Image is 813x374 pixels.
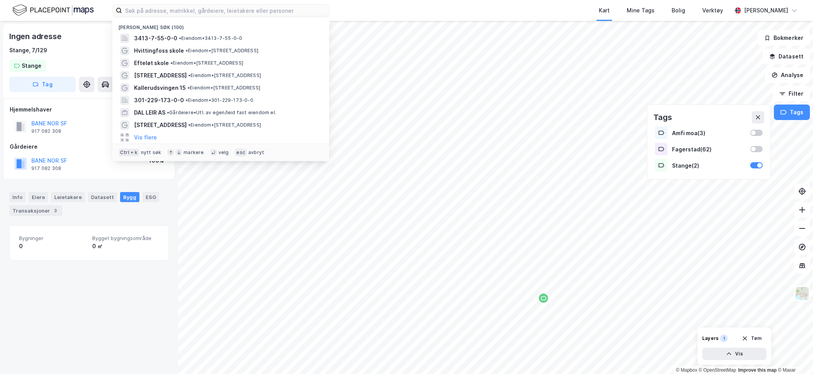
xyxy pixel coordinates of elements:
[9,30,63,43] div: Ingen adresse
[119,149,139,156] div: Ctrl + k
[676,367,697,373] a: Mapbox
[134,34,177,43] span: 3413-7-55-0-0
[12,3,94,17] img: logo.f888ab2527a4732fd821a326f86c7f29.svg
[10,105,168,114] div: Hjemmelshaver
[763,49,810,64] button: Datasett
[134,46,184,55] span: Hvittingfoss skole
[184,149,204,156] div: markere
[186,48,258,54] span: Eiendom • [STREET_ADDRESS]
[672,162,746,169] div: Stange ( 2 )
[22,61,41,70] div: Stange
[122,5,329,16] input: Søk på adresse, matrikkel, gårdeiere, leietakere eller personer
[88,192,117,202] div: Datasett
[31,128,61,134] div: 917 082 308
[186,48,188,53] span: •
[653,111,672,124] div: Tags
[51,192,85,202] div: Leietakere
[9,205,62,216] div: Transaksjoner
[599,6,610,15] div: Kart
[737,332,767,345] button: Tøm
[672,146,746,153] div: Fagerstad ( 62 )
[134,58,169,68] span: Efteløt skole
[29,192,48,202] div: Eiere
[187,85,260,91] span: Eiendom • [STREET_ADDRESS]
[167,110,276,116] span: Gårdeiere • Utl. av egen/leid fast eiendom el.
[187,85,190,91] span: •
[134,133,157,142] button: Vis flere
[134,108,165,117] span: DAL LEIR AS
[92,242,159,251] div: 0 ㎡
[9,77,76,92] button: Tag
[672,130,746,136] div: Amfi moa ( 3 )
[744,6,788,15] div: [PERSON_NAME]
[218,149,229,156] div: velg
[179,35,242,41] span: Eiendom • 3413-7-55-0-0
[188,122,191,128] span: •
[19,242,86,251] div: 0
[167,110,169,115] span: •
[248,149,264,156] div: avbryt
[773,86,810,101] button: Filter
[538,292,549,304] div: Map marker
[141,149,162,156] div: nytt søk
[170,60,173,66] span: •
[188,122,261,128] span: Eiendom • [STREET_ADDRESS]
[765,67,810,83] button: Analyse
[52,207,59,214] div: 3
[134,120,187,130] span: [STREET_ADDRESS]
[134,83,186,93] span: Kallerudsvingen 15
[9,46,47,55] div: Stange, 7/129
[702,6,723,15] div: Verktøy
[120,192,139,202] div: Bygg
[170,60,243,66] span: Eiendom • [STREET_ADDRESS]
[235,149,247,156] div: esc
[186,97,188,103] span: •
[188,72,191,78] span: •
[112,18,329,32] div: [PERSON_NAME] søk (100)
[774,337,813,374] div: Kontrollprogram for chat
[702,335,718,341] div: Layers
[627,6,655,15] div: Mine Tags
[672,6,685,15] div: Bolig
[186,97,253,103] span: Eiendom • 301-229-173-0-0
[795,286,810,301] img: Z
[699,367,736,373] a: OpenStreetMap
[134,71,187,80] span: [STREET_ADDRESS]
[143,192,159,202] div: ESG
[19,235,86,242] span: Bygninger
[702,348,767,360] button: Vis
[134,96,184,105] span: 301-229-173-0-0
[720,335,728,342] div: 1
[758,30,810,46] button: Bokmerker
[179,35,181,41] span: •
[774,105,810,120] button: Tags
[31,165,61,172] div: 917 082 308
[10,142,168,151] div: Gårdeiere
[92,235,159,242] span: Bygget bygningsområde
[188,72,261,79] span: Eiendom • [STREET_ADDRESS]
[774,337,813,374] iframe: Chat Widget
[738,367,777,373] a: Improve this map
[9,192,26,202] div: Info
